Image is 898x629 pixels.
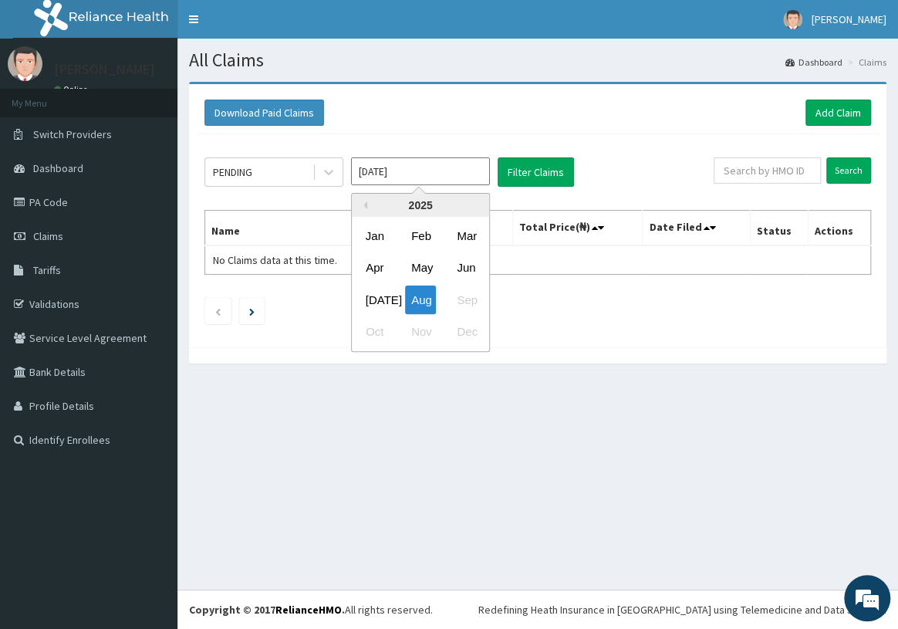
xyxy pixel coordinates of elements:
[405,286,436,314] div: Choose August 2025
[844,56,886,69] li: Claims
[33,229,63,243] span: Claims
[808,211,870,246] th: Actions
[451,254,481,282] div: Choose June 2025
[405,222,436,250] div: Choose February 2025
[513,211,643,246] th: Total Price(₦)
[351,157,490,185] input: Select Month and Year
[177,590,898,629] footer: All rights reserved.
[33,263,61,277] span: Tariffs
[275,603,342,617] a: RelianceHMO
[750,211,808,246] th: Status
[451,222,481,250] div: Choose March 2025
[8,46,42,81] img: User Image
[805,100,871,126] a: Add Claim
[33,161,83,175] span: Dashboard
[478,602,886,617] div: Redefining Heath Insurance in [GEOGRAPHIC_DATA] using Telemedicine and Data Science!
[189,603,345,617] strong: Copyright © 2017 .
[643,211,750,246] th: Date Filed
[352,194,489,217] div: 2025
[360,201,367,209] button: Previous Year
[812,12,886,26] span: [PERSON_NAME]
[205,211,373,246] th: Name
[204,100,324,126] button: Download Paid Claims
[360,222,390,250] div: Choose January 2025
[89,194,213,350] span: We're online!
[253,8,290,45] div: Minimize live chat window
[189,50,886,70] h1: All Claims
[33,127,112,141] span: Switch Providers
[498,157,574,187] button: Filter Claims
[29,77,62,116] img: d_794563401_company_1708531726252_794563401
[714,157,821,184] input: Search by HMO ID
[352,220,489,348] div: month 2025-08
[360,254,390,282] div: Choose April 2025
[249,304,255,318] a: Next page
[785,56,842,69] a: Dashboard
[783,10,802,29] img: User Image
[826,157,871,184] input: Search
[213,253,337,267] span: No Claims data at this time.
[214,304,221,318] a: Previous page
[213,164,252,180] div: PENDING
[80,86,259,107] div: Chat with us now
[8,421,294,475] textarea: Type your message and hit 'Enter'
[360,286,390,314] div: Choose July 2025
[54,84,91,95] a: Online
[54,63,155,76] p: [PERSON_NAME]
[405,254,436,282] div: Choose May 2025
